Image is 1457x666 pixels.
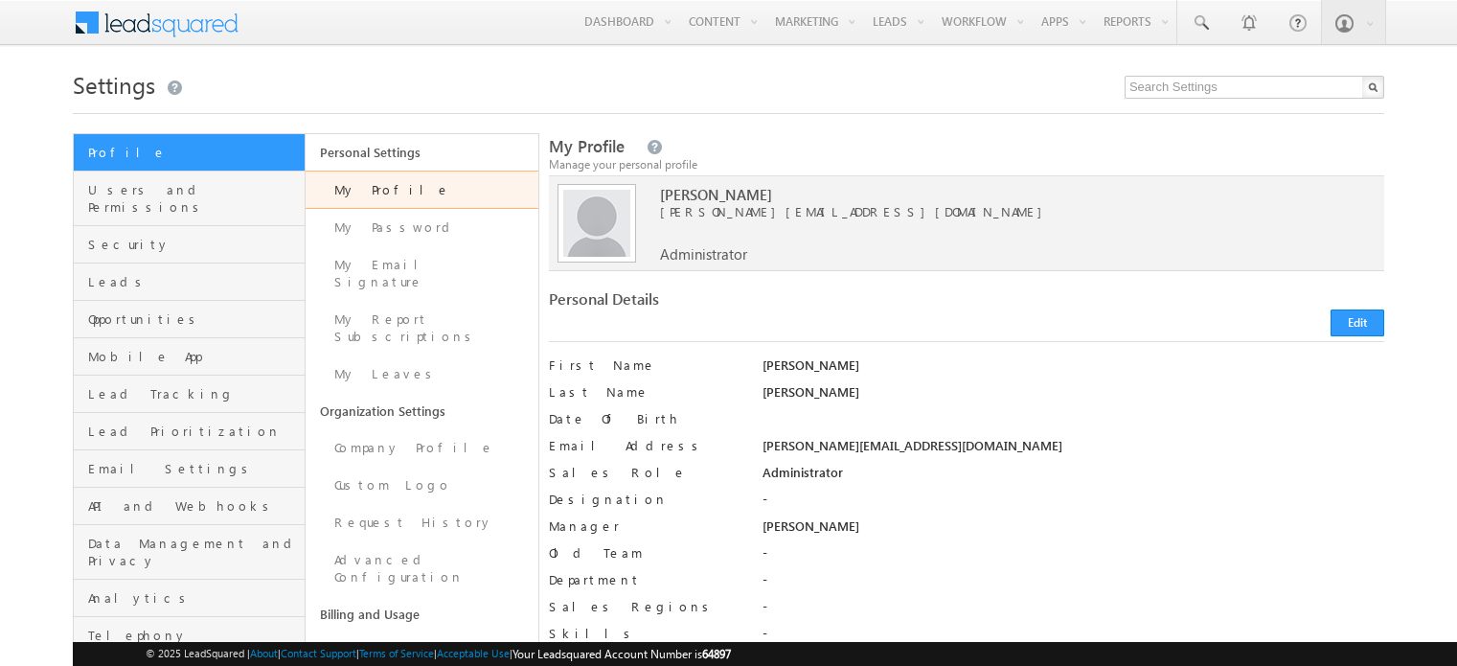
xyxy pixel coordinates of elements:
[306,467,537,504] a: Custom Logo
[549,598,741,615] label: Sales Regions
[763,625,1384,652] div: -
[88,460,300,477] span: Email Settings
[74,172,305,226] a: Users and Permissions
[88,273,300,290] span: Leads
[74,134,305,172] a: Profile
[660,203,1329,220] span: [PERSON_NAME][EMAIL_ADDRESS][DOMAIN_NAME]
[74,617,305,655] a: Telephony
[763,437,1384,464] div: [PERSON_NAME][EMAIL_ADDRESS][DOMAIN_NAME]
[549,464,741,481] label: Sales Role
[763,571,1384,598] div: -
[88,310,300,328] span: Opportunities
[549,410,741,427] label: Date Of Birth
[660,245,747,263] span: Administrator
[74,301,305,338] a: Opportunities
[88,627,300,644] span: Telephony
[763,544,1384,571] div: -
[88,535,300,569] span: Data Management and Privacy
[74,488,305,525] a: API and Webhooks
[306,541,537,596] a: Advanced Configuration
[88,589,300,607] span: Analytics
[763,491,1384,517] div: -
[281,647,356,659] a: Contact Support
[74,580,305,617] a: Analytics
[74,450,305,488] a: Email Settings
[549,383,741,401] label: Last Name
[660,186,1329,203] span: [PERSON_NAME]
[306,429,537,467] a: Company Profile
[88,423,300,440] span: Lead Prioritization
[549,625,741,642] label: Skills
[702,647,731,661] span: 64897
[549,135,625,157] span: My Profile
[88,144,300,161] span: Profile
[74,413,305,450] a: Lead Prioritization
[306,134,537,171] a: Personal Settings
[1331,310,1384,336] button: Edit
[88,385,300,402] span: Lead Tracking
[74,376,305,413] a: Lead Tracking
[549,544,741,562] label: Old Team
[306,596,537,632] a: Billing and Usage
[306,356,537,393] a: My Leaves
[306,171,537,209] a: My Profile
[74,338,305,376] a: Mobile App
[549,517,741,535] label: Manager
[763,464,1384,491] div: Administrator
[306,209,537,246] a: My Password
[88,236,300,253] span: Security
[763,383,1384,410] div: [PERSON_NAME]
[74,226,305,264] a: Security
[146,645,731,663] span: © 2025 LeadSquared | | | | |
[549,491,741,508] label: Designation
[763,356,1384,383] div: [PERSON_NAME]
[88,497,300,515] span: API and Webhooks
[306,393,537,429] a: Organization Settings
[359,647,434,659] a: Terms of Service
[74,264,305,301] a: Leads
[763,517,1384,544] div: [PERSON_NAME]
[74,525,305,580] a: Data Management and Privacy
[437,647,510,659] a: Acceptable Use
[549,156,1384,173] div: Manage your personal profile
[306,246,537,301] a: My Email Signature
[88,348,300,365] span: Mobile App
[763,598,1384,625] div: -
[512,647,731,661] span: Your Leadsquared Account Number is
[1125,76,1384,99] input: Search Settings
[306,504,537,541] a: Request History
[549,437,741,454] label: Email Address
[88,181,300,216] span: Users and Permissions
[549,356,741,374] label: First Name
[73,69,155,100] span: Settings
[549,571,741,588] label: Department
[250,647,278,659] a: About
[549,290,956,317] div: Personal Details
[306,301,537,356] a: My Report Subscriptions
